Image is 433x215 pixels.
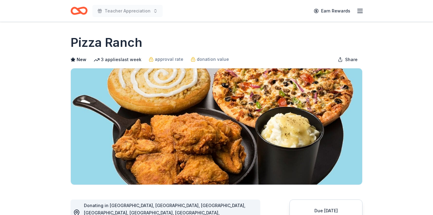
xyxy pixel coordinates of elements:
a: approval rate [149,56,183,63]
a: Earn Rewards [310,5,354,16]
div: Due [DATE] [297,207,355,214]
img: Image for Pizza Ranch [71,68,362,185]
a: donation value [191,56,229,63]
div: 3 applies last week [94,56,141,63]
span: Share [345,56,358,63]
span: donation value [197,56,229,63]
button: Teacher Appreciation [92,5,163,17]
button: Share [333,54,362,66]
span: approval rate [155,56,183,63]
h1: Pizza Ranch [71,34,142,51]
a: Home [71,4,88,18]
span: Teacher Appreciation [105,7,151,15]
span: New [77,56,86,63]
